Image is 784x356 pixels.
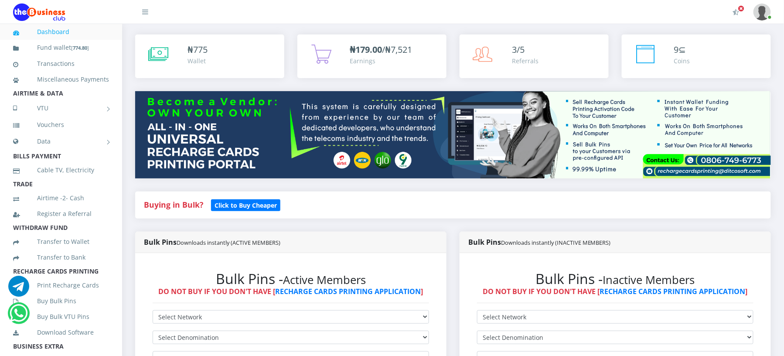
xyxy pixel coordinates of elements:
div: Coins [674,56,690,65]
strong: Buying in Bulk? [144,199,203,210]
a: Chat for support [8,282,29,297]
a: Transfer to Bank [13,247,109,267]
a: RECHARGE CARDS PRINTING APPLICATION [276,287,421,296]
a: Fund wallet[774.80] [13,38,109,58]
strong: DO NOT BUY IF YOU DON'T HAVE [ ] [483,287,748,296]
a: Dashboard [13,22,109,42]
a: Register a Referral [13,204,109,224]
strong: Bulk Pins [144,237,280,247]
a: Print Recharge Cards [13,275,109,295]
h2: Bulk Pins - [153,270,429,287]
strong: Bulk Pins [468,237,611,247]
div: Earnings [350,56,412,65]
a: VTU [13,97,109,119]
small: Inactive Members [603,272,695,288]
i: Activate Your Membership [733,9,740,16]
a: RECHARGE CARDS PRINTING APPLICATION [600,287,746,296]
img: User [753,3,771,21]
a: Cable TV, Electricity [13,160,109,180]
img: multitenant_rcp.png [135,91,771,178]
a: Click to Buy Cheaper [211,199,280,210]
div: ⊆ [674,43,690,56]
a: ₦775 Wallet [135,34,284,78]
small: Active Members [283,272,366,288]
div: Wallet [187,56,208,65]
h2: Bulk Pins - [477,270,753,287]
img: Logo [13,3,65,21]
a: ₦179.00/₦7,521 Earnings [297,34,447,78]
a: Transfer to Wallet [13,232,109,252]
a: Transactions [13,54,109,74]
a: Download Software [13,322,109,342]
span: Activate Your Membership [738,5,745,12]
a: Buy Bulk VTU Pins [13,307,109,327]
a: Chat for support [10,309,27,324]
a: Vouchers [13,115,109,135]
b: ₦179.00 [350,44,382,55]
span: /₦7,521 [350,44,412,55]
strong: DO NOT BUY IF YOU DON'T HAVE [ ] [159,287,423,296]
a: Data [13,130,109,152]
small: Downloads instantly (INACTIVE MEMBERS) [501,239,611,246]
small: Downloads instantly (ACTIVE MEMBERS) [177,239,280,246]
span: 775 [193,44,208,55]
a: Buy Bulk Pins [13,291,109,311]
a: 3/5 Referrals [460,34,609,78]
span: 9 [674,44,679,55]
div: Referrals [512,56,539,65]
div: ₦ [187,43,208,56]
b: 774.80 [73,44,87,51]
a: Airtime -2- Cash [13,188,109,208]
a: Miscellaneous Payments [13,69,109,89]
small: [ ] [71,44,89,51]
span: 3/5 [512,44,525,55]
b: Click to Buy Cheaper [215,201,277,209]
